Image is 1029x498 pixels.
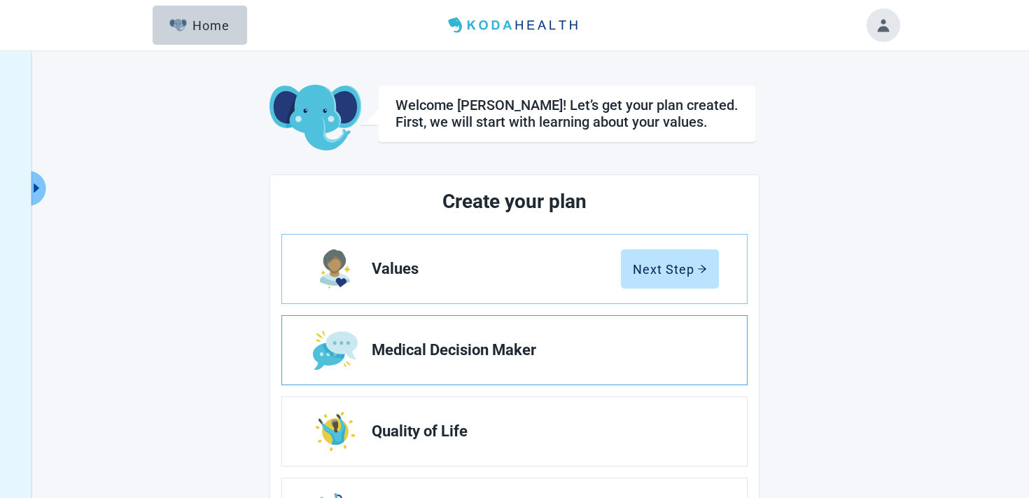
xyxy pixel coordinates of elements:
[282,316,747,385] a: Edit Medical Decision Maker section
[621,249,719,289] button: Next Steparrow-right
[395,97,738,130] div: Welcome [PERSON_NAME]! Let’s get your plan created. First, we will start with learning about your...
[269,85,361,152] img: Koda Elephant
[697,264,707,274] span: arrow-right
[372,342,708,359] span: Medical Decision Maker
[867,8,900,42] button: Toggle account menu
[372,423,708,440] span: Quality of Life
[169,19,187,32] img: Elephant
[30,181,43,195] span: caret-right
[169,18,230,32] div: Home
[633,262,707,276] div: Next Step
[29,171,46,206] button: Expand menu
[372,261,621,277] span: Values
[334,186,695,217] h2: Create your plan
[153,6,247,45] button: ElephantHome
[442,14,587,36] img: Koda Health
[282,235,747,303] a: Edit Values section
[282,397,747,466] a: Edit Quality of Life section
